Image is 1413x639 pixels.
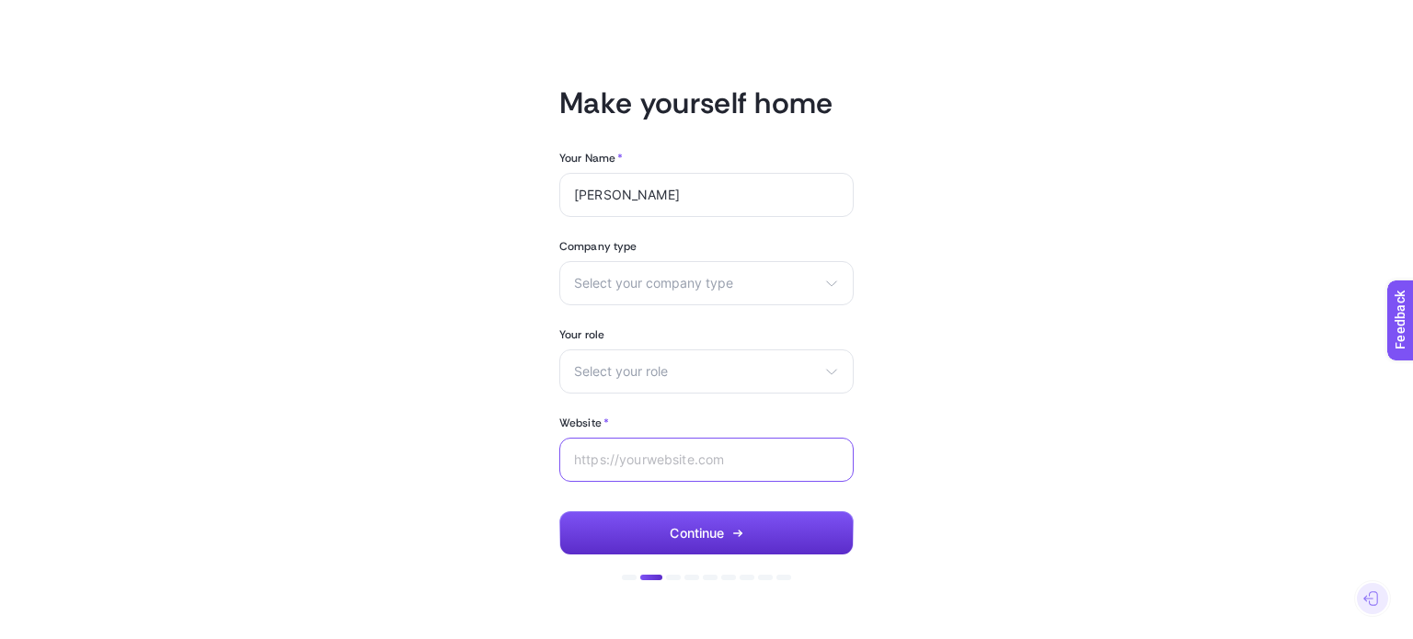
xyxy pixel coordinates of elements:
span: Continue [670,526,724,541]
label: Website [559,416,609,430]
input: https://yourwebsite.com [574,452,839,467]
label: Company type [559,239,854,254]
input: Please enter your name [574,188,839,202]
span: Select your company type [574,276,817,291]
button: Continue [559,511,854,555]
label: Your role [559,327,854,342]
span: Select your role [574,364,817,379]
label: Your Name [559,151,623,165]
span: Feedback [11,6,70,20]
h1: Make yourself home [559,85,854,121]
